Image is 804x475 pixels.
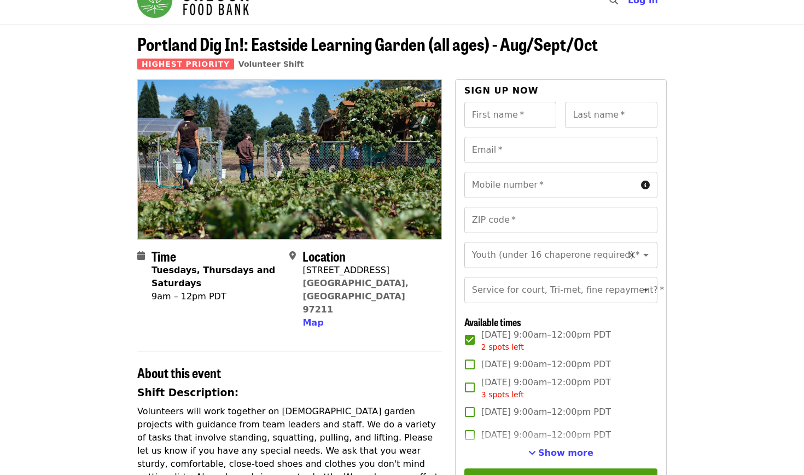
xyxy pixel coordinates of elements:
i: map-marker-alt icon [289,251,296,261]
span: Portland Dig In!: Eastside Learning Garden (all ages) - Aug/Sept/Oct [137,31,598,56]
button: Map [302,316,323,329]
strong: Tuesdays, Thursdays and Saturdays [152,265,275,288]
span: [DATE] 9:00am–12:00pm PDT [481,328,611,353]
span: Highest Priority [137,59,234,69]
span: [DATE] 9:00am–12:00pm PDT [481,358,611,371]
button: Open [638,282,654,298]
a: [GEOGRAPHIC_DATA], [GEOGRAPHIC_DATA] 97211 [302,278,409,315]
i: calendar icon [137,251,145,261]
a: Volunteer Shift [238,60,304,68]
span: Sign up now [464,85,539,96]
button: Open [638,247,654,263]
span: Show more [538,448,593,458]
span: About this event [137,363,221,382]
span: 2 spots left [481,343,524,351]
span: 3 spots left [481,390,524,399]
span: Time [152,246,176,265]
span: [DATE] 9:00am–12:00pm PDT [481,376,611,401]
input: Last name [565,102,657,128]
input: Email [464,137,657,163]
span: Map [302,317,323,328]
div: [STREET_ADDRESS] [302,264,433,277]
div: 9am – 12pm PDT [152,290,281,303]
input: First name [464,102,557,128]
button: See more timeslots [528,447,593,460]
input: Mobile number [464,172,637,198]
i: circle-info icon [641,180,650,190]
span: [DATE] 9:00am–12:00pm PDT [481,428,611,442]
span: Location [302,246,346,265]
span: Available times [464,315,521,329]
button: Clear [624,247,639,263]
span: [DATE] 9:00am–12:00pm PDT [481,406,611,419]
input: ZIP code [464,207,657,233]
strong: Shift Description: [137,387,238,398]
img: Portland Dig In!: Eastside Learning Garden (all ages) - Aug/Sept/Oct organized by Oregon Food Bank [138,80,441,239]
